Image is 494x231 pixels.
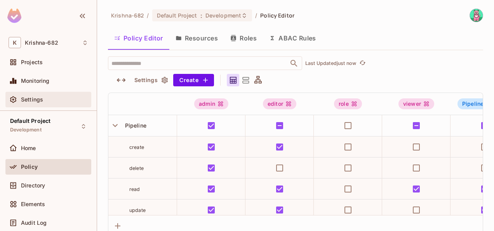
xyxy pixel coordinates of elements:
[129,186,140,192] span: read
[205,12,241,19] span: Development
[334,98,362,109] div: role
[21,182,45,189] span: Directory
[289,58,299,69] button: Open
[305,60,356,66] p: Last Updated just now
[194,98,228,109] div: admin
[108,28,169,48] button: Policy Editor
[173,74,214,86] button: Create
[10,127,42,133] span: Development
[470,9,483,22] img: Krishna prasad A
[169,28,224,48] button: Resources
[129,165,144,171] span: delete
[358,59,367,68] button: refresh
[129,207,146,213] span: update
[21,145,36,151] span: Home
[260,12,294,19] span: Policy Editor
[122,122,146,129] span: Pipeline
[356,59,367,68] span: Click to refresh data
[111,12,144,19] span: the active workspace
[147,12,149,19] li: /
[131,74,170,86] button: Settings
[9,37,21,48] span: K
[21,164,38,170] span: Policy
[21,220,47,226] span: Audit Log
[21,96,43,103] span: Settings
[21,59,43,65] span: Projects
[157,12,197,19] span: Default Project
[10,118,50,124] span: Default Project
[263,28,322,48] button: ABAC Rules
[462,100,487,107] span: Pipeline
[263,98,296,109] div: editor
[21,78,50,84] span: Monitoring
[359,59,366,67] span: refresh
[255,12,257,19] li: /
[398,98,434,109] div: viewer
[21,201,45,207] span: Elements
[200,12,203,19] span: :
[129,144,144,150] span: create
[7,9,21,23] img: SReyMgAAAABJRU5ErkJggg==
[224,28,263,48] button: Roles
[25,40,58,46] span: Workspace: Krishna-682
